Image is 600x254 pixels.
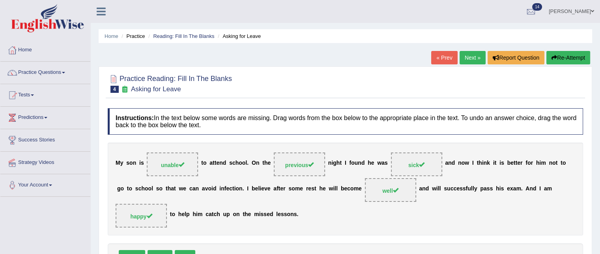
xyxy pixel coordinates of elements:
b: . [521,186,523,192]
a: Practice Questions [0,62,90,81]
b: n [256,160,260,166]
b: n [529,186,533,192]
b: n [484,160,487,166]
span: well [382,188,398,194]
b: e [183,186,186,192]
b: n [358,160,361,166]
b: i [219,186,221,192]
b: o [527,160,531,166]
b: s [311,186,314,192]
a: Strategy Videos [0,152,90,171]
b: e [267,211,270,218]
a: Tests [0,84,90,104]
b: i [499,160,501,166]
b: m [198,211,202,218]
b: I [539,186,541,192]
b: l [335,186,336,192]
b: c [232,160,236,166]
b: u [447,186,450,192]
b: p [226,211,230,218]
b: o [233,211,236,218]
b: i [234,186,236,192]
b: s [460,186,463,192]
b: w [432,186,436,192]
b: o [563,160,566,166]
b: w [377,160,381,166]
a: Next » [460,51,486,64]
b: y [120,160,123,166]
b: i [499,186,501,192]
b: o [462,160,465,166]
b: b [252,186,255,192]
b: t [561,160,563,166]
b: s [281,211,284,218]
b: l [276,211,278,218]
b: c [213,211,217,218]
b: c [189,186,193,192]
b: f [525,160,527,166]
b: e [456,186,460,192]
span: unable [161,162,184,168]
b: v [205,186,208,192]
b: h [168,186,171,192]
b: e [278,211,281,218]
b: e [517,160,520,166]
b: e [255,186,258,192]
b: t [477,160,479,166]
b: n [422,186,426,192]
b: O [252,160,256,166]
b: n [458,160,462,166]
li: Asking for Leave [216,32,261,40]
span: Drop target [365,178,416,202]
b: l [258,186,260,192]
b: e [267,160,271,166]
b: n [219,160,223,166]
b: e [261,186,264,192]
b: l [439,186,441,192]
b: e [280,186,283,192]
b: Instructions: [116,115,154,121]
b: e [300,186,303,192]
b: o [129,160,133,166]
a: Home [0,39,90,59]
b: m [295,186,300,192]
b: c [206,211,209,218]
b: u [223,211,226,218]
b: a [209,211,212,218]
b: I [345,160,346,166]
b: n [328,160,332,166]
b: o [351,160,355,166]
b: i [259,211,261,218]
b: a [513,186,516,192]
b: t [166,186,168,192]
b: s [501,186,504,192]
b: d [270,211,273,218]
b: n [236,211,240,218]
b: w [465,160,469,166]
b: t [516,160,518,166]
a: Predictions [0,107,90,126]
b: t [314,186,316,192]
b: s [487,186,490,192]
b: l [471,186,473,192]
button: Re-Attempt [546,51,590,64]
b: c [450,186,454,192]
b: a [484,186,487,192]
b: g [333,160,336,166]
b: h [319,186,323,192]
b: h [178,211,182,218]
b: n [221,186,224,192]
b: e [181,211,185,218]
b: s [264,211,267,218]
b: n [448,160,452,166]
b: w [329,186,333,192]
b: k [487,160,490,166]
span: Drop target [391,152,442,176]
b: a [544,186,547,192]
b: l [438,186,439,192]
b: h [368,160,371,166]
b: m [547,186,552,192]
b: a [445,160,448,166]
small: Asking for Leave [131,85,181,93]
b: c [138,186,142,192]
